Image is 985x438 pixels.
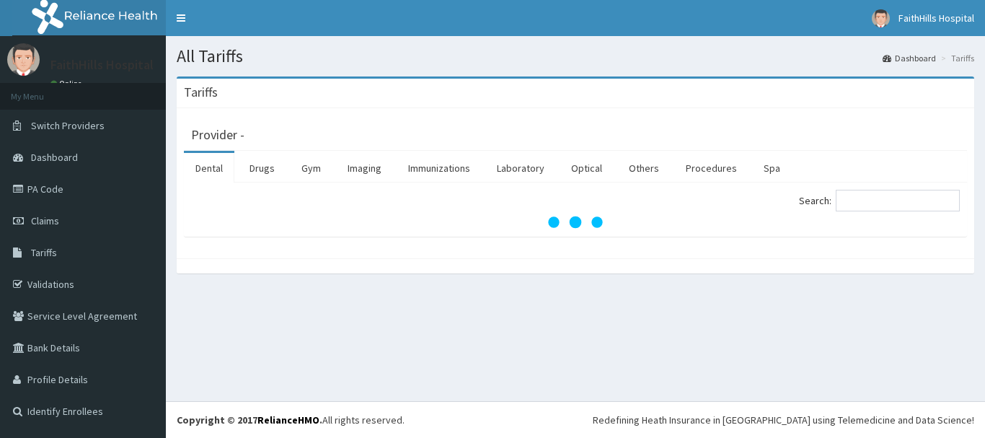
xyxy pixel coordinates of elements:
[593,413,974,427] div: Redefining Heath Insurance in [GEOGRAPHIC_DATA] using Telemedicine and Data Science!
[898,12,974,25] span: FaithHills Hospital
[937,52,974,64] li: Tariffs
[257,413,319,426] a: RelianceHMO
[336,153,393,183] a: Imaging
[752,153,792,183] a: Spa
[191,128,244,141] h3: Provider -
[184,153,234,183] a: Dental
[50,58,154,71] p: FaithHills Hospital
[872,9,890,27] img: User Image
[485,153,556,183] a: Laboratory
[184,86,218,99] h3: Tariffs
[31,214,59,227] span: Claims
[31,246,57,259] span: Tariffs
[617,153,671,183] a: Others
[31,151,78,164] span: Dashboard
[31,119,105,132] span: Switch Providers
[238,153,286,183] a: Drugs
[674,153,748,183] a: Procedures
[547,193,604,251] svg: audio-loading
[883,52,936,64] a: Dashboard
[177,413,322,426] strong: Copyright © 2017 .
[7,43,40,76] img: User Image
[836,190,960,211] input: Search:
[50,79,85,89] a: Online
[397,153,482,183] a: Immunizations
[177,47,974,66] h1: All Tariffs
[799,190,960,211] label: Search:
[290,153,332,183] a: Gym
[166,401,985,438] footer: All rights reserved.
[560,153,614,183] a: Optical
